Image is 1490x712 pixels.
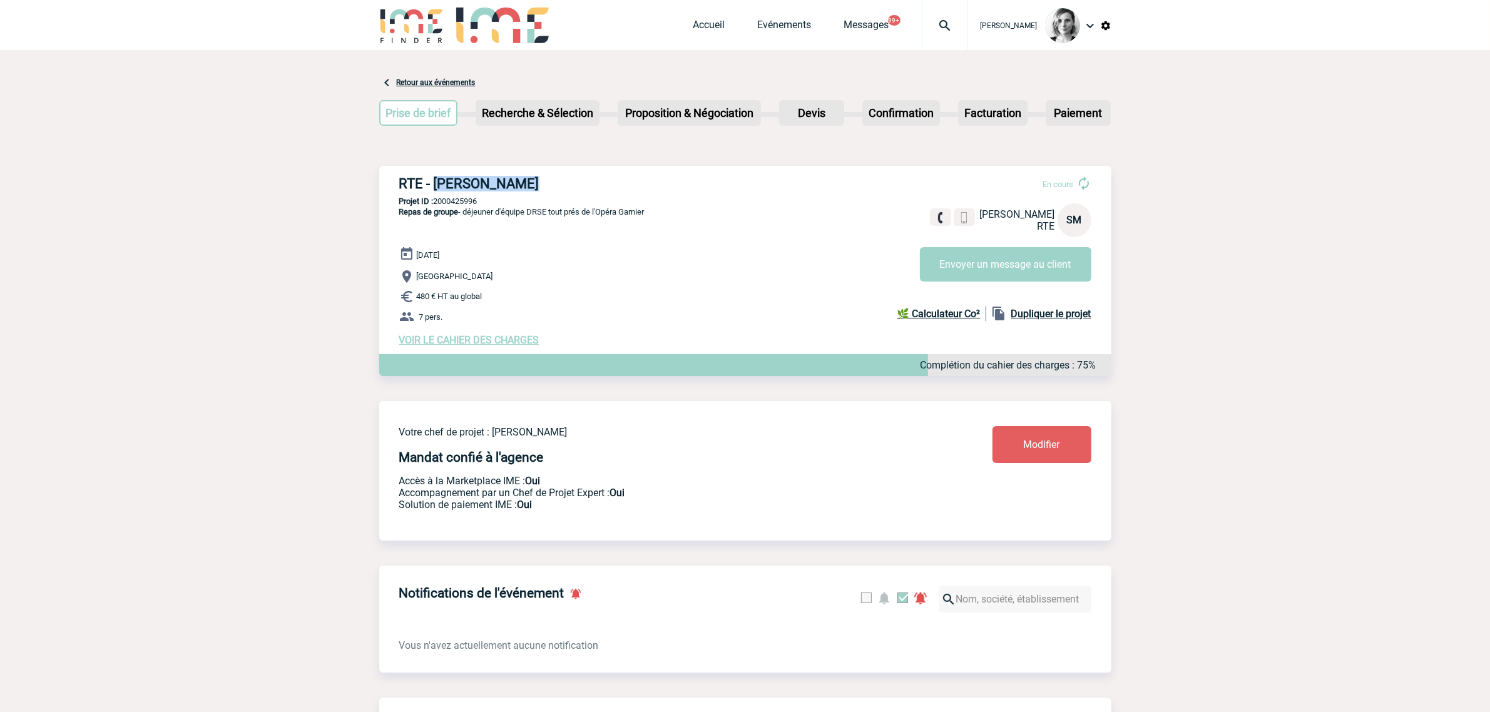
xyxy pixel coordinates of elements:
[959,101,1026,125] p: Facturation
[1011,308,1091,320] b: Dupliquer le projet
[888,15,901,26] button: 99+
[1038,220,1055,232] span: RTE
[417,272,493,282] span: [GEOGRAPHIC_DATA]
[380,101,457,125] p: Prise de brief
[1024,439,1060,450] span: Modifier
[920,247,1091,282] button: Envoyer un message au client
[399,499,919,511] p: Conformité aux process achat client, Prise en charge de la facturation, Mutualisation de plusieur...
[399,487,919,499] p: Prestation payante
[980,208,1055,220] span: [PERSON_NAME]
[1067,214,1082,226] span: SM
[477,101,598,125] p: Recherche & Sélection
[693,19,725,36] a: Accueil
[417,292,482,302] span: 480 € HT au global
[864,101,939,125] p: Confirmation
[610,487,625,499] b: Oui
[1047,101,1110,125] p: Paiement
[399,176,775,191] h3: RTE - [PERSON_NAME]
[419,312,443,322] span: 7 pers.
[379,196,1111,206] p: 2000425996
[397,78,476,87] a: Retour aux événements
[897,306,986,321] a: 🌿 Calculateur Co²
[399,639,599,651] span: Vous n'avez actuellement aucune notification
[399,475,919,487] p: Accès à la Marketplace IME :
[619,101,760,125] p: Proposition & Négociation
[417,250,440,260] span: [DATE]
[399,334,539,346] a: VOIR LE CAHIER DES CHARGES
[935,212,946,223] img: fixe.png
[399,586,564,601] h4: Notifications de l'événement
[518,499,533,511] b: Oui
[959,212,970,223] img: portable.png
[897,308,981,320] b: 🌿 Calculateur Co²
[981,21,1038,30] span: [PERSON_NAME]
[379,8,444,43] img: IME-Finder
[399,450,544,465] h4: Mandat confié à l'agence
[399,207,459,216] span: Repas de groupe
[758,19,812,36] a: Evénements
[1043,180,1074,189] span: En cours
[399,207,645,216] span: - déjeuner d'équipe DRSE tout prés de l'Opéra Garnier
[526,475,541,487] b: Oui
[1045,8,1080,43] img: 103019-1.png
[991,306,1006,321] img: file_copy-black-24dp.png
[399,196,434,206] b: Projet ID :
[844,19,889,36] a: Messages
[780,101,843,125] p: Devis
[399,426,919,438] p: Votre chef de projet : [PERSON_NAME]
